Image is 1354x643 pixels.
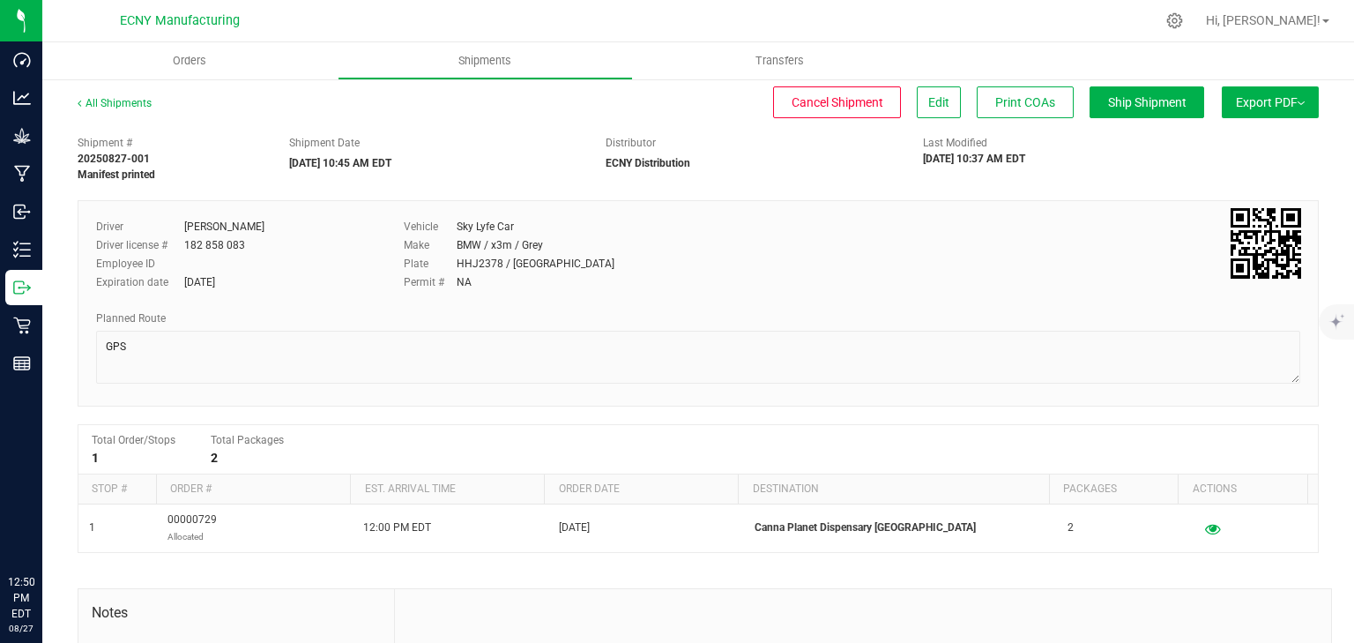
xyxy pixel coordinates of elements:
div: Manage settings [1164,12,1186,29]
label: Driver [96,219,184,235]
a: All Shipments [78,97,152,109]
label: Distributor [606,135,656,151]
inline-svg: Inbound [13,203,31,221]
p: 08/27 [8,622,34,635]
strong: Manifest printed [78,168,155,181]
th: Stop # [78,475,156,505]
div: HHJ2378 / [GEOGRAPHIC_DATA] [457,256,614,272]
div: [PERSON_NAME] [184,219,264,235]
inline-svg: Inventory [13,241,31,258]
span: [DATE] [559,520,590,536]
iframe: Resource center [18,502,71,555]
span: Ship Shipment [1108,95,1187,109]
inline-svg: Retail [13,317,31,334]
strong: 2 [211,451,218,465]
label: Driver license # [96,237,184,253]
span: Planned Route [96,312,166,325]
div: NA [457,274,472,290]
span: Print COAs [995,95,1055,109]
inline-svg: Outbound [13,279,31,296]
label: Employee ID [96,256,184,272]
strong: 20250827-001 [78,153,150,165]
inline-svg: Grow [13,127,31,145]
inline-svg: Manufacturing [13,165,31,183]
iframe: Resource center unread badge [52,499,73,520]
inline-svg: Dashboard [13,51,31,69]
span: Shipments [435,53,535,69]
inline-svg: Analytics [13,89,31,107]
qrcode: 20250827-001 [1231,208,1301,279]
th: Order date [544,475,738,505]
button: Print COAs [977,86,1074,118]
span: Edit [928,95,949,109]
span: Total Packages [211,434,284,446]
span: Orders [149,53,230,69]
label: Last Modified [923,135,987,151]
span: ECNY Manufacturing [120,13,240,28]
div: Sky Lyfe Car [457,219,514,235]
button: Export PDF [1222,86,1319,118]
span: Total Order/Stops [92,434,175,446]
span: Cancel Shipment [792,95,883,109]
span: Hi, [PERSON_NAME]! [1206,13,1321,27]
th: Packages [1049,475,1179,505]
span: 2 [1068,520,1074,536]
label: Permit # [404,274,457,290]
span: 12:00 PM EDT [363,520,431,536]
label: Plate [404,256,457,272]
div: BMW / x3m / Grey [457,237,543,253]
label: Make [404,237,457,253]
th: Est. arrival time [350,475,544,505]
p: Allocated [167,528,217,545]
span: 1 [89,520,95,536]
a: Shipments [338,42,633,79]
div: [DATE] [184,274,215,290]
button: Edit [917,86,961,118]
th: Order # [156,475,350,505]
strong: [DATE] 10:37 AM EDT [923,153,1025,165]
span: Shipment # [78,135,263,151]
label: Vehicle [404,219,457,235]
label: Shipment Date [289,135,360,151]
span: Transfers [732,53,828,69]
img: Scan me! [1231,208,1301,279]
span: 00000729 [167,512,217,545]
span: Notes [92,602,381,624]
a: Transfers [633,42,928,79]
a: Orders [42,42,338,79]
strong: 1 [92,451,99,465]
th: Actions [1178,475,1307,505]
button: Ship Shipment [1090,86,1204,118]
label: Expiration date [96,274,184,290]
th: Destination [738,475,1048,505]
strong: ECNY Distribution [606,157,690,169]
div: 182 858 083 [184,237,245,253]
strong: [DATE] 10:45 AM EDT [289,157,391,169]
button: Cancel Shipment [773,86,901,118]
p: Canna Planet Dispensary [GEOGRAPHIC_DATA] [755,520,1046,536]
p: 12:50 PM EDT [8,574,34,622]
inline-svg: Reports [13,355,31,372]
